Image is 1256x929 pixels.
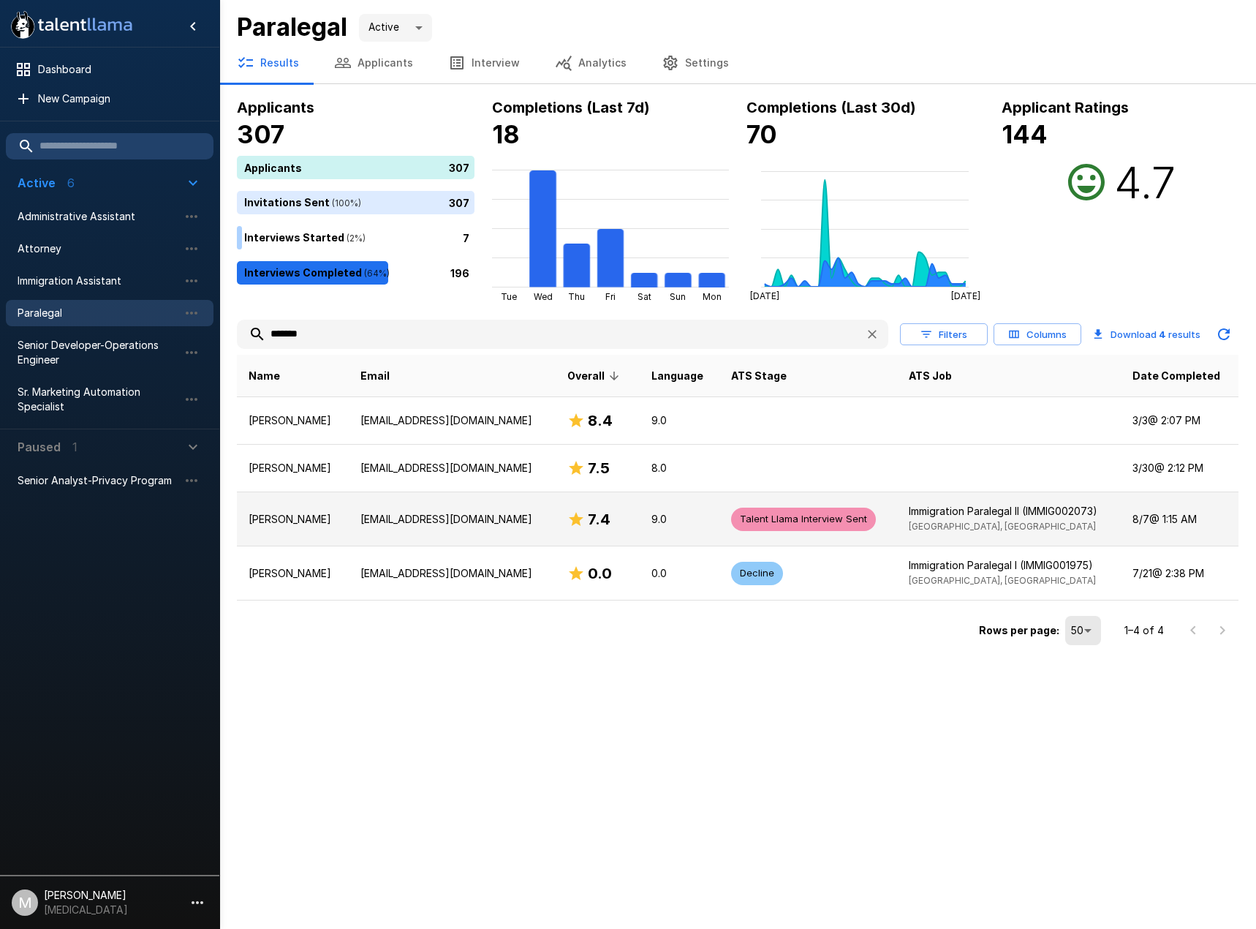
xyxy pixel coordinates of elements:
[249,367,280,385] span: Name
[746,99,916,116] b: Completions (Last 30d)
[588,409,613,432] h6: 8.4
[900,323,988,346] button: Filters
[651,413,708,428] p: 9.0
[909,575,1096,586] span: [GEOGRAPHIC_DATA], [GEOGRAPHIC_DATA]
[1121,397,1238,445] td: 3/3 @ 2:07 PM
[1121,546,1238,601] td: 7/21 @ 2:38 PM
[644,42,746,83] button: Settings
[1121,445,1238,492] td: 3/30 @ 2:12 PM
[746,119,777,149] b: 70
[1124,623,1164,638] p: 1–4 of 4
[1159,328,1166,340] b: 4
[249,566,337,581] p: [PERSON_NAME]
[219,42,317,83] button: Results
[979,623,1059,638] p: Rows per page:
[359,14,432,42] div: Active
[237,12,347,42] b: Paralegal
[1002,119,1048,149] b: 144
[1132,367,1220,385] span: Date Completed
[237,119,284,149] b: 307
[1065,616,1101,645] div: 50
[651,566,708,581] p: 0.0
[651,367,703,385] span: Language
[951,290,980,301] tspan: [DATE]
[1121,492,1238,546] td: 8/7 @ 1:15 AM
[463,230,469,245] p: 7
[492,99,650,116] b: Completions (Last 7d)
[994,323,1081,346] button: Columns
[651,461,708,475] p: 8.0
[567,367,624,385] span: Overall
[909,521,1096,532] span: [GEOGRAPHIC_DATA], [GEOGRAPHIC_DATA]
[731,512,876,526] span: Talent Llama Interview Sent
[317,42,431,83] button: Applicants
[909,504,1110,519] p: Immigration Paralegal II (IMMIG002073)
[638,291,651,302] tspan: Sat
[731,367,787,385] span: ATS Stage
[670,291,686,302] tspan: Sun
[909,558,1110,573] p: Immigration Paralegal I (IMMIG001975)
[431,42,537,83] button: Interview
[703,291,722,302] tspan: Mon
[909,367,952,385] span: ATS Job
[1209,320,1238,349] button: Updated Today - 1:25 PM
[249,413,337,428] p: [PERSON_NAME]
[449,195,469,210] p: 307
[360,566,543,581] p: [EMAIL_ADDRESS][DOMAIN_NAME]
[492,119,520,149] b: 18
[568,291,585,302] tspan: Thu
[588,508,610,531] h6: 7.4
[249,461,337,475] p: [PERSON_NAME]
[360,461,543,475] p: [EMAIL_ADDRESS][DOMAIN_NAME]
[237,99,314,116] b: Applicants
[360,413,543,428] p: [EMAIL_ADDRESS][DOMAIN_NAME]
[1114,156,1176,208] h2: 4.7
[588,562,612,585] h6: 0.0
[501,291,517,302] tspan: Tue
[588,456,610,480] h6: 7.5
[533,291,552,302] tspan: Wed
[360,367,390,385] span: Email
[1002,99,1129,116] b: Applicant Ratings
[731,566,783,580] span: Decline
[605,291,616,302] tspan: Fri
[1087,320,1206,349] button: Download 4 results
[449,159,469,175] p: 307
[360,512,543,527] p: [EMAIL_ADDRESS][DOMAIN_NAME]
[249,512,337,527] p: [PERSON_NAME]
[750,290,779,301] tspan: [DATE]
[651,512,708,527] p: 9.0
[537,42,644,83] button: Analytics
[450,265,469,280] p: 196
